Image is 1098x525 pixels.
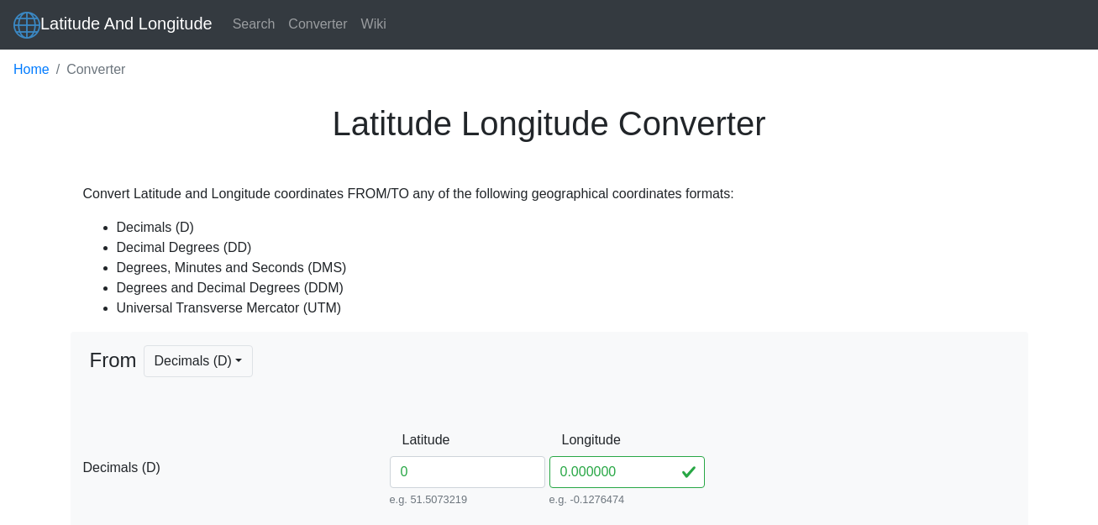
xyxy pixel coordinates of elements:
[117,218,1016,238] li: Decimals (D)
[117,258,1016,278] li: Degrees, Minutes and Seconds (DMS)
[90,345,137,417] span: From
[390,424,442,456] label: Latitude
[549,424,602,456] label: Longitude
[83,458,390,478] span: Decimals (D)
[549,491,705,507] small: e.g. -0.1276474
[117,298,1016,318] li: Universal Transverse Mercator (UTM)
[13,60,50,80] a: Home
[13,12,40,39] img: Latitude And Longitude
[226,8,282,41] a: Search
[50,60,126,80] li: Converter
[281,8,354,41] a: Converter
[117,278,1016,298] li: Degrees and Decimal Degrees (DDM)
[117,238,1016,258] li: Decimal Degrees (DD)
[144,345,254,377] button: Decimals (D)
[83,184,1016,204] p: Convert Latitude and Longitude coordinates FROM/TO any of the following geographical coordinates ...
[13,7,213,43] a: Latitude And Longitude
[390,491,545,507] small: e.g. 51.5073219
[355,8,393,41] a: Wiki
